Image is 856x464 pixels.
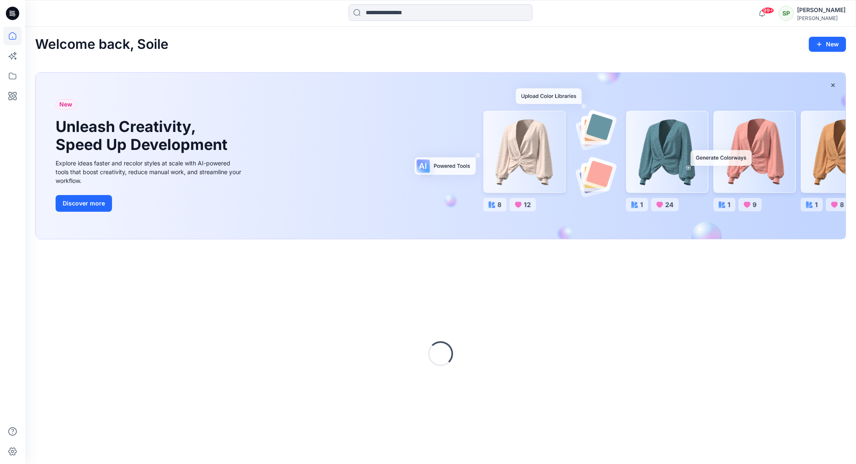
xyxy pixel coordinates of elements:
h2: Welcome back, Soile [35,37,168,52]
div: [PERSON_NAME] [797,15,846,21]
div: [PERSON_NAME] [797,5,846,15]
div: SP [779,6,794,21]
button: Discover more [56,195,112,212]
a: Discover more [56,195,244,212]
span: 99+ [762,7,774,14]
button: New [809,37,846,52]
span: New [59,99,72,109]
div: Explore ideas faster and recolor styles at scale with AI-powered tools that boost creativity, red... [56,159,244,185]
h1: Unleash Creativity, Speed Up Development [56,118,231,154]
